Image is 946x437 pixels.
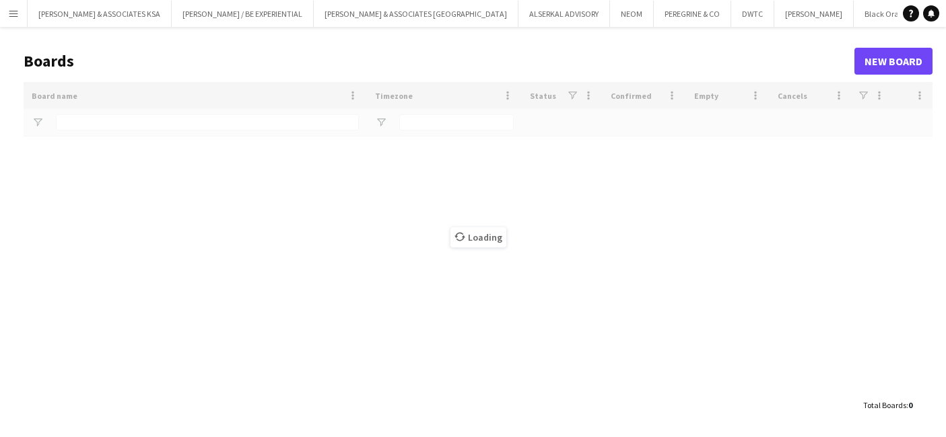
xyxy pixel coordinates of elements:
[172,1,314,27] button: [PERSON_NAME] / BE EXPERIENTIAL
[854,1,923,27] button: Black Orange
[654,1,731,27] button: PEREGRINE & CO
[774,1,854,27] button: [PERSON_NAME]
[28,1,172,27] button: [PERSON_NAME] & ASSOCIATES KSA
[863,400,906,410] span: Total Boards
[610,1,654,27] button: NEOM
[24,51,854,71] h1: Boards
[450,227,506,247] span: Loading
[518,1,610,27] button: ALSERKAL ADVISORY
[731,1,774,27] button: DWTC
[854,48,933,75] a: New Board
[908,400,912,410] span: 0
[863,392,912,418] div: :
[314,1,518,27] button: [PERSON_NAME] & ASSOCIATES [GEOGRAPHIC_DATA]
